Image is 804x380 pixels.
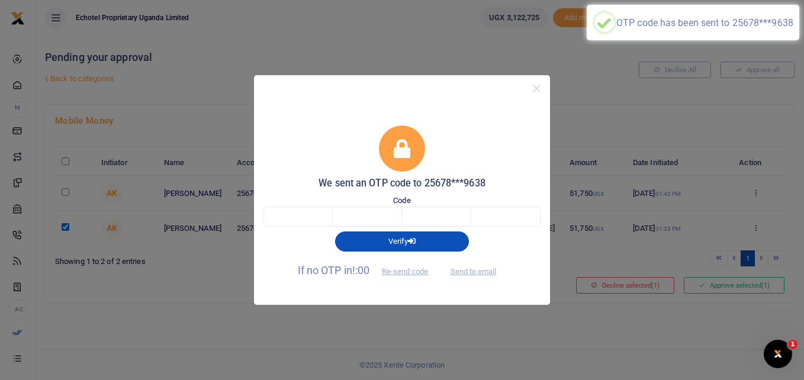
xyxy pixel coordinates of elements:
[788,340,797,349] span: 1
[298,264,439,276] span: If no OTP in
[352,264,369,276] span: !:00
[393,195,410,207] label: Code
[764,340,792,368] iframe: Intercom live chat
[263,178,541,189] h5: We sent an OTP code to 25678***9638
[616,17,793,28] div: OTP code has been sent to 25678***9638
[335,231,469,252] button: Verify
[528,80,545,97] button: Close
